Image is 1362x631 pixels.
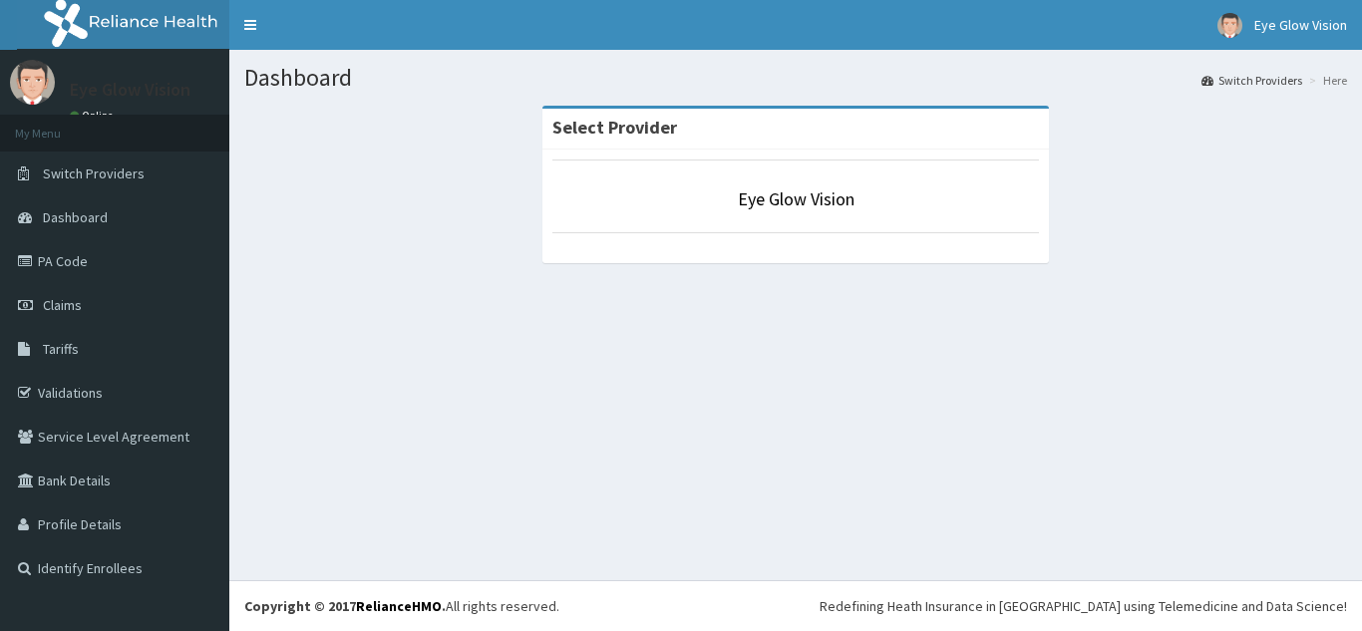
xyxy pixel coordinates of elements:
[738,187,854,210] a: Eye Glow Vision
[43,208,108,226] span: Dashboard
[244,597,446,615] strong: Copyright © 2017 .
[70,109,118,123] a: Online
[820,596,1347,616] div: Redefining Heath Insurance in [GEOGRAPHIC_DATA] using Telemedicine and Data Science!
[1254,16,1347,34] span: Eye Glow Vision
[1217,13,1242,38] img: User Image
[43,164,145,182] span: Switch Providers
[356,597,442,615] a: RelianceHMO
[552,116,677,139] strong: Select Provider
[244,65,1347,91] h1: Dashboard
[1201,72,1302,89] a: Switch Providers
[10,60,55,105] img: User Image
[43,340,79,358] span: Tariffs
[43,296,82,314] span: Claims
[70,81,190,99] p: Eye Glow Vision
[1304,72,1347,89] li: Here
[229,580,1362,631] footer: All rights reserved.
